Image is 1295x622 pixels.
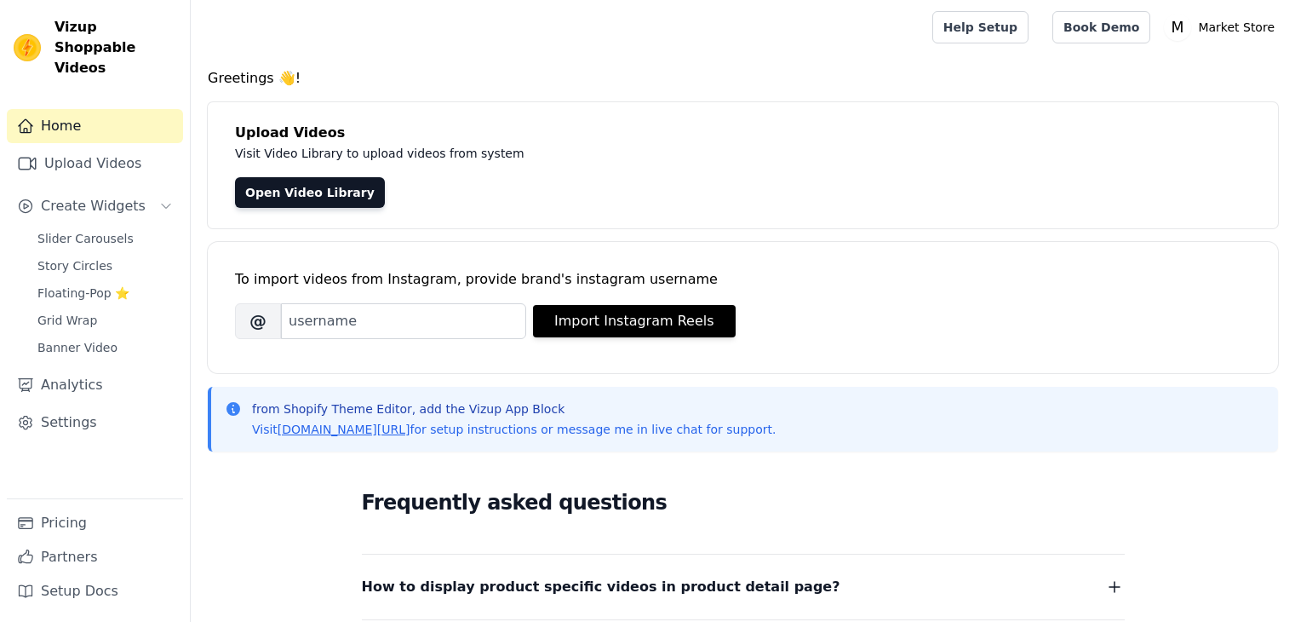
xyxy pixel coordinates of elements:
[7,189,183,223] button: Create Widgets
[1052,11,1150,43] a: Book Demo
[1164,12,1281,43] button: M Market Store
[533,305,736,337] button: Import Instagram Reels
[37,257,112,274] span: Story Circles
[7,368,183,402] a: Analytics
[7,147,183,181] a: Upload Videos
[252,421,776,438] p: Visit for setup instructions or message me in live chat for support.
[362,486,1125,520] h2: Frequently asked questions
[7,574,183,608] a: Setup Docs
[41,196,146,216] span: Create Widgets
[14,34,41,61] img: Vizup
[362,575,1125,599] button: How to display product specific videos in product detail page?
[235,143,998,164] p: Visit Video Library to upload videos from system
[278,423,410,436] a: [DOMAIN_NAME][URL]
[932,11,1029,43] a: Help Setup
[208,68,1278,89] h4: Greetings 👋!
[235,303,281,339] span: @
[27,281,183,305] a: Floating-Pop ⭐
[54,17,176,78] span: Vizup Shoppable Videos
[281,303,526,339] input: username
[235,123,1251,143] h4: Upload Videos
[37,339,117,356] span: Banner Video
[27,336,183,360] a: Banner Video
[1191,12,1281,43] p: Market Store
[37,285,129,302] span: Floating-Pop ⭐
[27,308,183,332] a: Grid Wrap
[27,254,183,278] a: Story Circles
[37,312,97,329] span: Grid Wrap
[7,540,183,574] a: Partners
[362,575,840,599] span: How to display product specific videos in product detail page?
[1172,19,1184,36] text: M
[7,506,183,540] a: Pricing
[235,177,385,208] a: Open Video Library
[37,230,134,247] span: Slider Carousels
[235,269,1251,290] div: To import videos from Instagram, provide brand's instagram username
[27,227,183,251] a: Slider Carousels
[7,109,183,143] a: Home
[7,406,183,440] a: Settings
[252,400,776,418] p: from Shopify Theme Editor, add the Vizup App Block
